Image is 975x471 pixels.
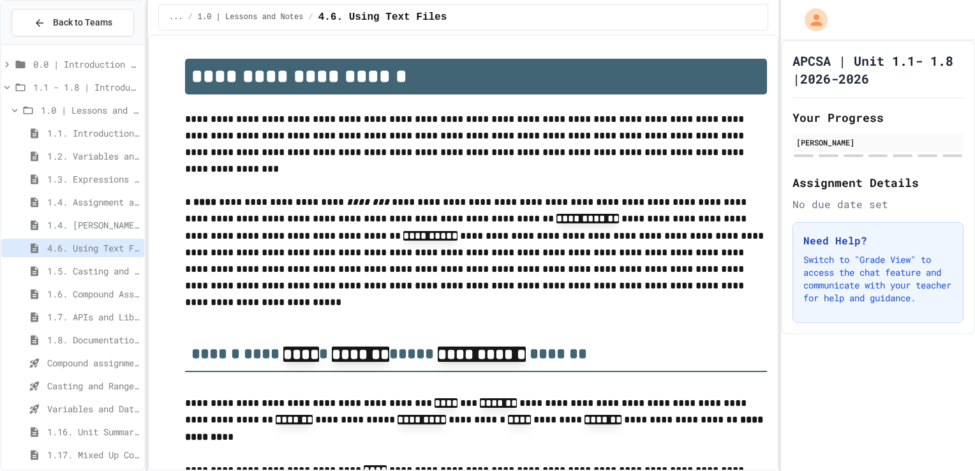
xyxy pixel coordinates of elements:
[41,103,139,117] span: 1.0 | Lessons and Notes
[47,172,139,186] span: 1.3. Expressions and Output [New]
[793,52,964,87] h1: APCSA | Unit 1.1- 1.8 |2026-2026
[11,9,134,36] button: Back to Teams
[47,379,139,392] span: Casting and Ranges of variables - Quiz
[869,364,962,419] iframe: chat widget
[47,402,139,415] span: Variables and Data Types - Quiz
[318,10,447,25] span: 4.6. Using Text Files
[47,425,139,438] span: 1.16. Unit Summary 1a (1.1-1.6)
[47,448,139,461] span: 1.17. Mixed Up Code Practice 1.1-1.6
[47,149,139,163] span: 1.2. Variables and Data Types
[169,12,183,22] span: ...
[47,264,139,278] span: 1.5. Casting and Ranges of Values
[53,16,112,29] span: Back to Teams
[803,253,953,304] p: Switch to "Grade View" to access the chat feature and communicate with your teacher for help and ...
[796,137,960,148] div: [PERSON_NAME]
[793,108,964,126] h2: Your Progress
[47,356,139,370] span: Compound assignment operators - Quiz
[793,197,964,212] div: No due date set
[47,333,139,347] span: 1.8. Documentation with Comments and Preconditions
[308,12,313,22] span: /
[198,12,304,22] span: 1.0 | Lessons and Notes
[47,195,139,209] span: 1.4. Assignment and Input
[791,5,831,34] div: My Account
[921,420,962,458] iframe: chat widget
[47,241,139,255] span: 4.6. Using Text Files
[188,12,193,22] span: /
[33,57,139,71] span: 0.0 | Introduction to APCSA
[793,174,964,191] h2: Assignment Details
[47,287,139,301] span: 1.6. Compound Assignment Operators
[803,233,953,248] h3: Need Help?
[47,218,139,232] span: 1.4. [PERSON_NAME] and User Input
[47,126,139,140] span: 1.1. Introduction to Algorithms, Programming, and Compilers
[47,310,139,324] span: 1.7. APIs and Libraries
[33,80,139,94] span: 1.1 - 1.8 | Introduction to Java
